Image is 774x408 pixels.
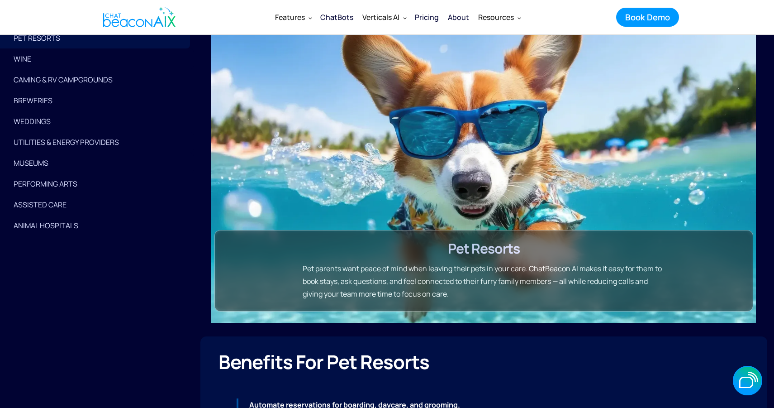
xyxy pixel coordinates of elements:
[14,219,180,232] div: Animal Hospitals
[362,11,399,24] div: Verticals AI
[14,32,176,44] div: PET RESORTS
[95,1,180,33] a: home
[14,115,180,128] div: WEDDINGS
[14,53,180,65] div: WINE
[518,16,521,19] img: Dropdown
[358,6,410,28] div: Verticals AI
[211,29,756,323] img: ChatBeacon helps breweries and distilleries reach a world wide audience
[303,262,665,300] p: Pet parents want peace of mind when leaving their pets in your care. ChatBeacon AI makes it easy ...
[14,157,180,169] div: MUSEUMS
[275,11,305,24] div: Features
[320,11,353,24] div: ChatBots
[448,11,469,24] div: About
[14,94,180,107] div: BREWERIES
[309,16,312,19] img: Dropdown
[448,240,520,258] h4: Pet Resorts
[14,198,180,211] div: ASSISTED CARE
[218,349,429,375] strong: Benefits for Pet Resorts
[14,178,180,190] div: PERFORMING ARTS
[14,73,180,86] div: CAMING & RV CAMPGROUNDS
[403,16,407,19] img: Dropdown
[474,6,525,28] div: Resources
[443,5,474,29] a: About
[616,8,679,27] a: Book Demo
[14,136,180,149] div: Utilities & Energy Providers
[410,5,443,29] a: Pricing
[316,6,358,28] a: ChatBots
[478,11,514,24] div: Resources
[625,11,670,23] div: Book Demo
[415,11,439,24] div: Pricing
[271,6,316,28] div: Features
